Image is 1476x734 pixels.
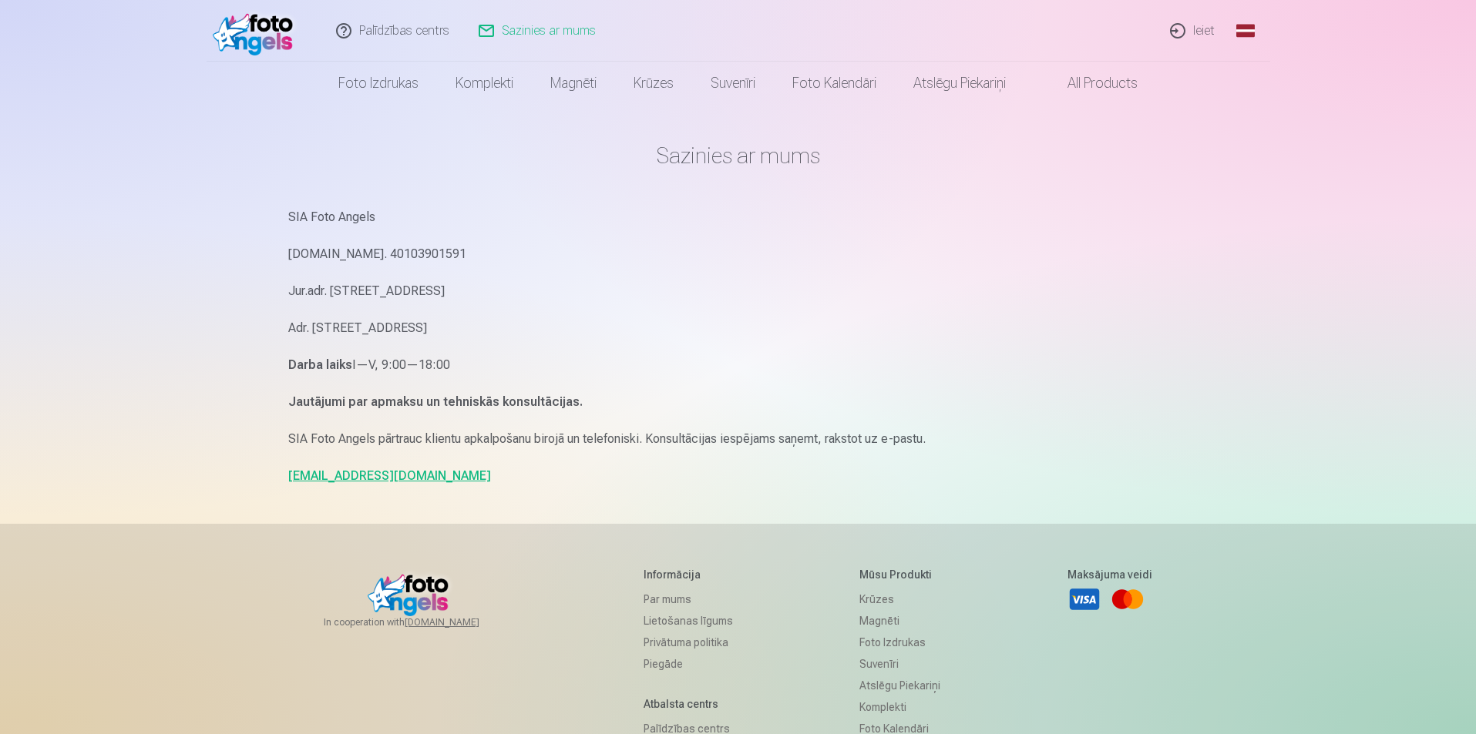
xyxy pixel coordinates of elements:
a: Par mums [644,588,733,610]
p: SIA Foto Angels pārtrauc klientu apkalpošanu birojā un telefoniski. Konsultācijas iespējams saņem... [288,428,1189,450]
a: Mastercard [1111,582,1145,616]
h5: Mūsu produkti [859,567,940,582]
a: All products [1024,62,1156,105]
p: I—V, 9:00—18:00 [288,354,1189,376]
h1: Sazinies ar mums [288,142,1189,169]
p: Adr. [STREET_ADDRESS] [288,317,1189,339]
a: Suvenīri [692,62,774,105]
a: Foto izdrukas [859,632,940,653]
a: Lietošanas līgums [644,610,733,632]
a: Foto kalendāri [774,62,895,105]
strong: Darba laiks [288,357,352,372]
a: Atslēgu piekariņi [859,675,940,696]
a: [DOMAIN_NAME] [405,616,516,628]
p: [DOMAIN_NAME]. 40103901591 [288,243,1189,265]
img: /fa1 [213,6,301,55]
p: Jur.adr. [STREET_ADDRESS] [288,280,1189,302]
a: Magnēti [532,62,615,105]
a: Suvenīri [859,653,940,675]
a: Atslēgu piekariņi [895,62,1024,105]
a: Privātuma politika [644,632,733,653]
a: [EMAIL_ADDRESS][DOMAIN_NAME] [288,468,491,483]
h5: Maksājuma veidi [1067,567,1152,582]
p: SIA Foto Angels [288,206,1189,228]
strong: Jautājumi par apmaksu un tehniskās konsultācijas. [288,394,583,409]
a: Krūzes [859,588,940,610]
a: Magnēti [859,610,940,632]
a: Krūzes [615,62,692,105]
h5: Atbalsta centrs [644,696,733,712]
a: Komplekti [859,696,940,718]
a: Visa [1067,582,1101,616]
h5: Informācija [644,567,733,582]
a: Foto izdrukas [320,62,437,105]
a: Piegāde [644,653,733,675]
span: In cooperation with [324,616,516,628]
a: Komplekti [437,62,532,105]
